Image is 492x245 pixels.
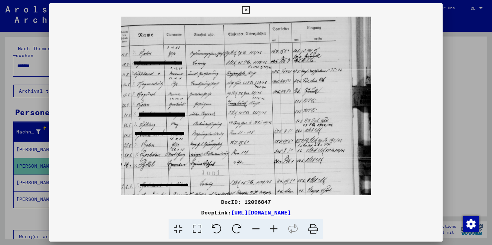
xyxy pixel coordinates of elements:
[231,209,291,216] a: [URL][DOMAIN_NAME]
[49,198,443,206] div: DocID: 12096847
[463,216,479,232] img: Zustimmung ändern
[49,208,443,216] div: DeepLink:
